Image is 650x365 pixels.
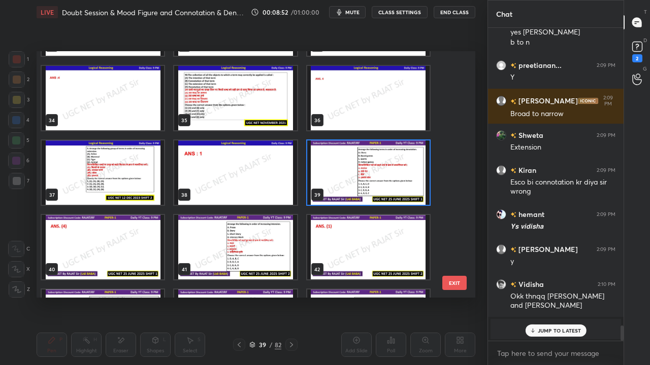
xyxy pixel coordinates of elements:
[9,92,29,108] div: 3
[8,241,30,257] div: C
[275,340,281,349] div: 82
[9,281,30,298] div: Z
[643,36,647,44] p: D
[345,9,360,16] span: mute
[329,6,366,18] button: mute
[644,8,647,16] p: T
[257,342,268,348] div: 39
[372,6,428,18] button: CLASS SETTINGS
[8,132,29,149] div: 5
[488,1,521,27] p: Chat
[434,6,475,18] button: End Class
[442,276,467,290] button: EXIT
[643,65,647,72] p: G
[37,6,58,18] div: LIVE
[62,8,247,17] h4: Doubt Session & Mood Figure and Connotation & Denotation
[632,54,642,62] div: 2
[538,327,581,334] p: JUMP TO LATEST
[270,342,273,348] div: /
[37,51,458,298] div: grid
[9,51,29,67] div: 1
[8,261,30,277] div: X
[9,173,29,189] div: 7
[8,153,29,169] div: 6
[9,71,29,88] div: 2
[488,28,624,341] div: grid
[8,112,29,128] div: 4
